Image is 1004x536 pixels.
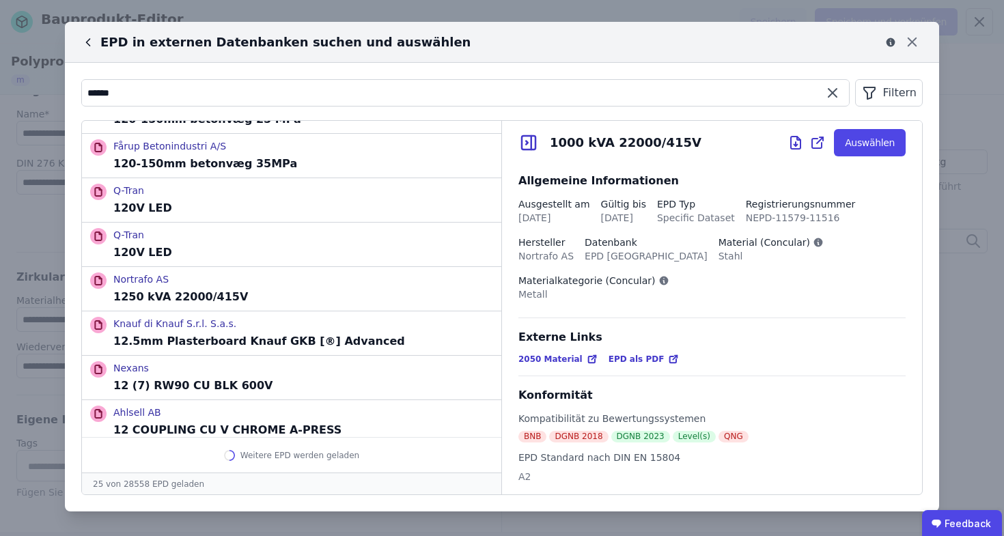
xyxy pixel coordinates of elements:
p: Nexans [113,361,273,375]
div: DGNB 2018 [549,431,608,442]
button: Auswählen [834,129,906,156]
p: 120-150mm betonvæg 35MPa [113,156,297,172]
div: EPD in externen Datenbanken suchen und auswählen [81,33,471,52]
span: EPD als PDF [609,354,665,365]
div: Externe Links [518,329,906,345]
div: 1000 kVA 22000/415V [550,133,701,152]
p: 1250 kVA 22000/415V [113,289,248,305]
div: Allgemeine Informationen [518,173,906,189]
div: Nortrafo AS [518,249,574,263]
p: 12 COUPLING CU V CHROME A-PRESS [113,422,341,438]
span: Weitere EPD werden geladen [240,450,359,461]
div: EPD [GEOGRAPHIC_DATA] [585,249,708,263]
div: Level(s) [673,431,716,442]
div: Specific Dataset [657,211,735,225]
div: Hersteller [518,236,574,249]
div: DGNB 2023 [611,431,670,442]
div: Stahl [719,249,824,263]
div: [DATE] [601,211,646,225]
div: Registrierungsnummer [746,197,856,211]
p: Nortrafo AS [113,272,248,286]
p: 120V LED [113,244,172,261]
div: Ausgestellt am [518,197,590,211]
div: NEPD-11579-11516 [746,211,856,225]
p: Fårup Betonindustri A/S [113,139,297,153]
p: 12 (7) RW90 CU BLK 600V [113,378,273,394]
div: Kompatibilität zu Bewertungssystemen [518,412,751,431]
div: Konformität [518,387,906,404]
div: [DATE] [518,211,590,225]
div: Gültig bis [601,197,646,211]
p: 12.5mm Plasterboard Knauf GKB [®] Advanced [113,333,405,350]
div: Metall [518,287,669,301]
button: Filtern [855,79,923,107]
div: 25 von 28558 EPD geladen [82,472,501,494]
div: QNG [719,431,749,442]
p: Q-Tran [113,184,172,197]
div: Datenbank [585,236,708,249]
p: Ahlsell AB [113,406,341,419]
div: Materialkategorie (Concular) [518,274,669,287]
span: 2050 Material [518,354,583,365]
div: EPD Typ [657,197,735,211]
div: EPD Standard nach DIN EN 15804 [518,451,680,470]
div: Material (Concular) [719,236,824,249]
p: Knauf di Knauf S.r.l. S.a.s. [113,317,405,330]
div: BNB [518,431,546,442]
div: A2 [518,470,680,483]
p: Q-Tran [113,228,172,242]
p: 120V LED [113,200,172,216]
